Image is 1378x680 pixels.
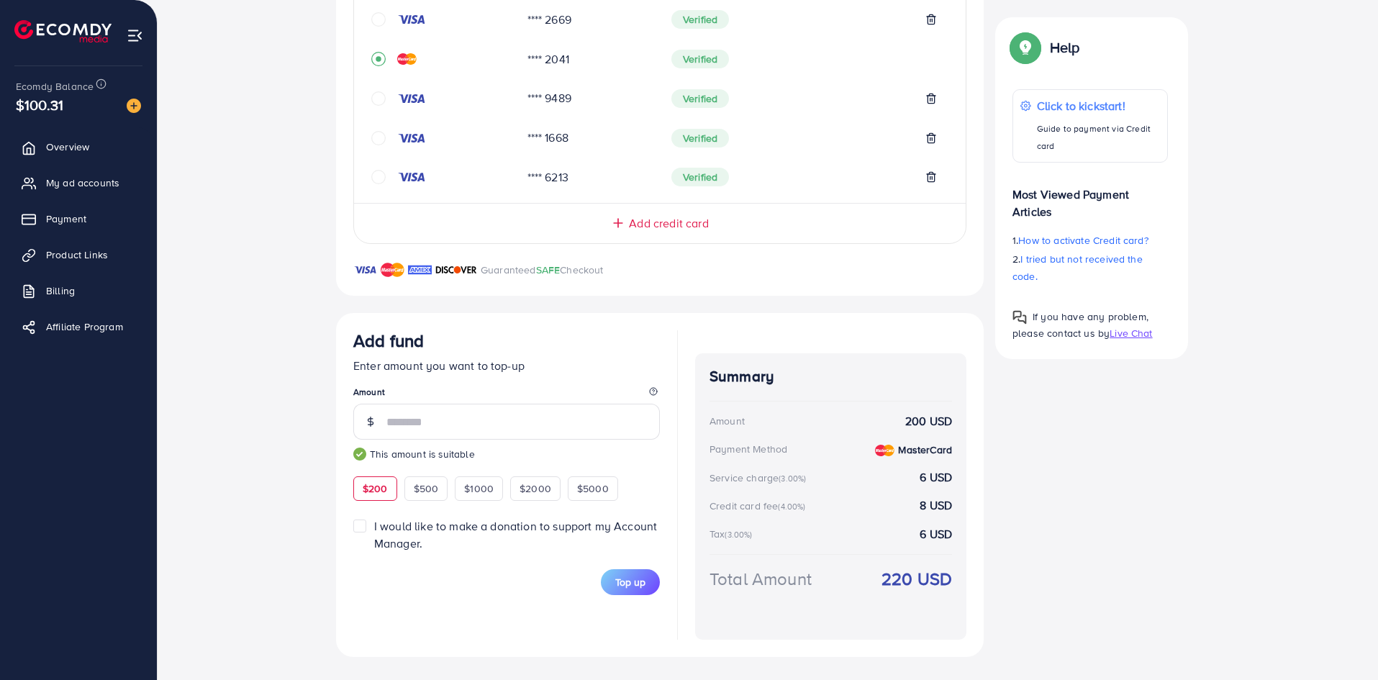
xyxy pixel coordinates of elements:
span: Live Chat [1110,326,1152,340]
span: Billing [46,284,75,298]
button: Top up [601,569,660,595]
iframe: Chat [1317,615,1367,669]
img: credit [397,14,426,25]
img: Popup guide [1012,35,1038,60]
strong: 6 USD [920,526,952,543]
span: Affiliate Program [46,319,123,334]
div: Amount [710,414,745,428]
span: SAFE [536,263,561,277]
p: Guide to payment via Credit card [1037,120,1160,155]
img: brand [408,261,432,278]
p: 1. [1012,232,1168,249]
small: (3.00%) [725,529,752,540]
p: Help [1050,39,1080,56]
strong: 8 USD [920,497,952,514]
span: How to activate Credit card? [1018,233,1148,248]
span: I would like to make a donation to support my Account Manager. [374,518,657,550]
div: Credit card fee [710,499,810,513]
a: Payment [11,204,146,233]
div: Service charge [710,471,810,485]
img: logo [14,20,112,42]
span: Verified [671,89,729,108]
a: Affiliate Program [11,312,146,341]
p: Most Viewed Payment Articles [1012,174,1168,220]
span: Verified [671,50,729,68]
a: Overview [11,132,146,161]
span: Verified [671,10,729,29]
div: Payment Method [710,442,787,456]
span: My ad accounts [46,176,119,190]
p: Click to kickstart! [1037,97,1160,114]
span: I tried but not received the code. [1012,252,1143,284]
div: Tax [710,527,757,541]
small: (4.00%) [778,501,805,512]
legend: Amount [353,386,660,404]
h3: Add fund [353,330,424,351]
span: If you have any problem, please contact us by [1012,309,1148,340]
strong: 6 USD [920,469,952,486]
svg: record circle [371,52,386,66]
a: Billing [11,276,146,305]
span: Verified [671,129,729,148]
p: Guaranteed Checkout [481,261,604,278]
span: $2000 [520,481,551,496]
h4: Summary [710,368,952,386]
small: (3.00%) [779,473,806,484]
span: Overview [46,140,89,154]
span: Product Links [46,248,108,262]
img: brand [435,261,477,278]
p: Enter amount you want to top-up [353,357,660,374]
span: Add credit card [629,215,708,232]
span: $5000 [577,481,609,496]
span: Payment [46,212,86,226]
svg: circle [371,131,386,145]
img: credit [397,132,426,144]
img: image [127,99,141,113]
p: 2. [1012,250,1168,285]
svg: circle [371,170,386,184]
strong: 200 USD [905,413,952,430]
span: $500 [414,481,439,496]
a: My ad accounts [11,168,146,197]
img: credit [397,53,417,65]
img: guide [353,448,366,461]
span: Verified [671,168,729,186]
svg: circle [371,12,386,27]
span: $1000 [464,481,494,496]
img: menu [127,27,143,44]
img: brand [353,261,377,278]
small: This amount is suitable [353,447,660,461]
span: Ecomdy Balance [16,79,94,94]
a: Product Links [11,240,146,269]
img: credit [397,171,426,183]
span: Top up [615,575,645,589]
div: Total Amount [710,566,812,591]
svg: circle [371,91,386,106]
img: brand [381,261,404,278]
img: Popup guide [1012,310,1027,325]
strong: 220 USD [881,566,952,591]
img: credit [875,445,894,456]
img: credit [397,93,426,104]
strong: MasterCard [898,443,952,457]
span: $100.31 [16,94,63,115]
span: $200 [363,481,388,496]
